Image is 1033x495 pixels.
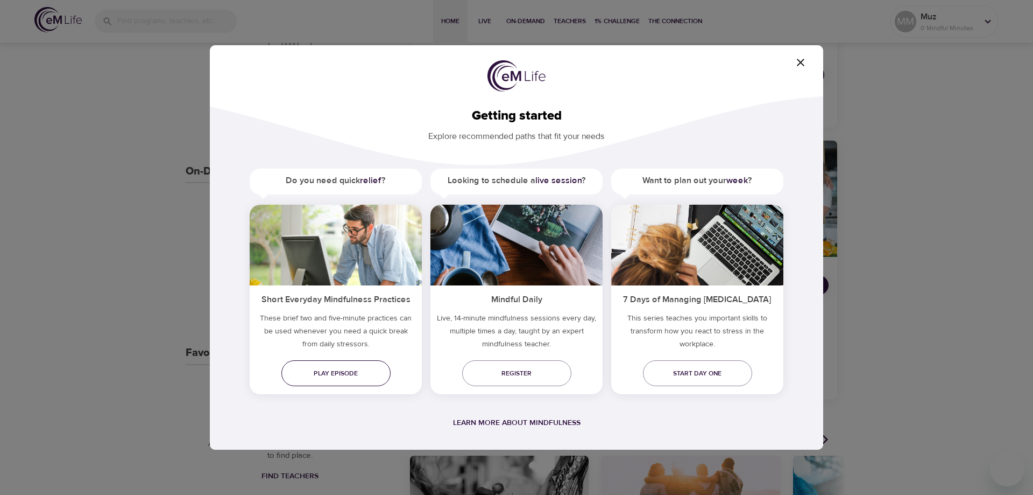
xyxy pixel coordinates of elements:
[430,285,603,312] h5: Mindful Daily
[487,60,546,92] img: logo
[430,205,603,285] img: ims
[430,312,603,355] p: Live, 14-minute mindfulness sessions every day, multiple times a day, taught by an expert mindful...
[611,285,783,312] h5: 7 Days of Managing [MEDICAL_DATA]
[471,368,563,379] span: Register
[250,169,422,193] h5: Do you need quick ?
[250,285,422,312] h5: Short Everyday Mindfulness Practices
[611,169,783,193] h5: Want to plan out your ?
[227,124,806,143] p: Explore recommended paths that fit your needs
[535,175,582,186] a: live session
[462,360,571,386] a: Register
[360,175,381,186] a: relief
[652,368,744,379] span: Start day one
[430,169,603,193] h5: Looking to schedule a ?
[281,360,391,386] a: Play episode
[250,205,422,285] img: ims
[453,418,581,428] a: Learn more about mindfulness
[611,312,783,355] p: This series teaches you important skills to transform how you react to stress in the workplace.
[611,205,783,285] img: ims
[643,360,752,386] a: Start day one
[250,312,422,355] h5: These brief two and five-minute practices can be used whenever you need a quick break from daily ...
[227,108,806,124] h2: Getting started
[726,175,748,186] a: week
[290,368,382,379] span: Play episode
